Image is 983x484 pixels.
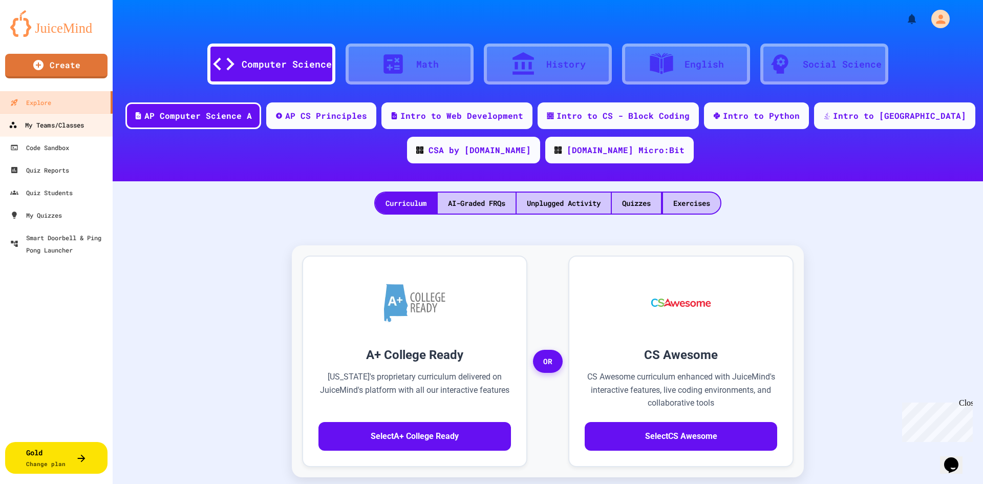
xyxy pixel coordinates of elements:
div: Intro to CS - Block Coding [557,110,690,122]
div: Code Sandbox [10,141,69,154]
img: CODE_logo_RGB.png [416,146,423,154]
div: Intro to Python [723,110,800,122]
div: Curriculum [375,193,437,214]
div: [DOMAIN_NAME] Micro:Bit [567,144,685,156]
div: Chat with us now!Close [4,4,71,65]
h3: CS Awesome [585,346,777,364]
button: GoldChange plan [5,442,108,474]
div: Smart Doorbell & Ping Pong Launcher [10,232,109,256]
div: My Teams/Classes [9,119,84,132]
iframe: chat widget [898,398,973,442]
img: CODE_logo_RGB.png [554,146,562,154]
div: My Quizzes [10,209,62,221]
div: AI-Graded FRQs [438,193,516,214]
div: AP CS Principles [285,110,367,122]
p: [US_STATE]'s proprietary curriculum delivered on JuiceMind's platform with all our interactive fe... [318,370,511,410]
div: Exercises [663,193,720,214]
div: CSA by [DOMAIN_NAME] [429,144,531,156]
div: Intro to Web Development [400,110,523,122]
button: SelectA+ College Ready [318,422,511,451]
a: Create [5,54,108,78]
span: Change plan [26,460,66,468]
div: Unplugged Activity [517,193,611,214]
div: English [685,57,724,71]
div: Math [416,57,439,71]
iframe: chat widget [940,443,973,474]
img: A+ College Ready [384,284,445,322]
div: Explore [10,96,51,109]
div: AP Computer Science A [144,110,252,122]
h3: A+ College Ready [318,346,511,364]
img: CS Awesome [641,272,721,333]
img: logo-orange.svg [10,10,102,37]
div: My Notifications [887,10,921,28]
div: Quizzes [612,193,661,214]
div: Quiz Students [10,186,73,199]
div: Intro to [GEOGRAPHIC_DATA] [833,110,966,122]
div: Gold [26,447,66,469]
button: SelectCS Awesome [585,422,777,451]
div: Computer Science [242,57,332,71]
div: Quiz Reports [10,164,69,176]
div: My Account [921,7,952,31]
span: OR [533,350,563,373]
div: Social Science [803,57,882,71]
p: CS Awesome curriculum enhanced with JuiceMind's interactive features, live coding environments, a... [585,370,777,410]
div: History [546,57,586,71]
